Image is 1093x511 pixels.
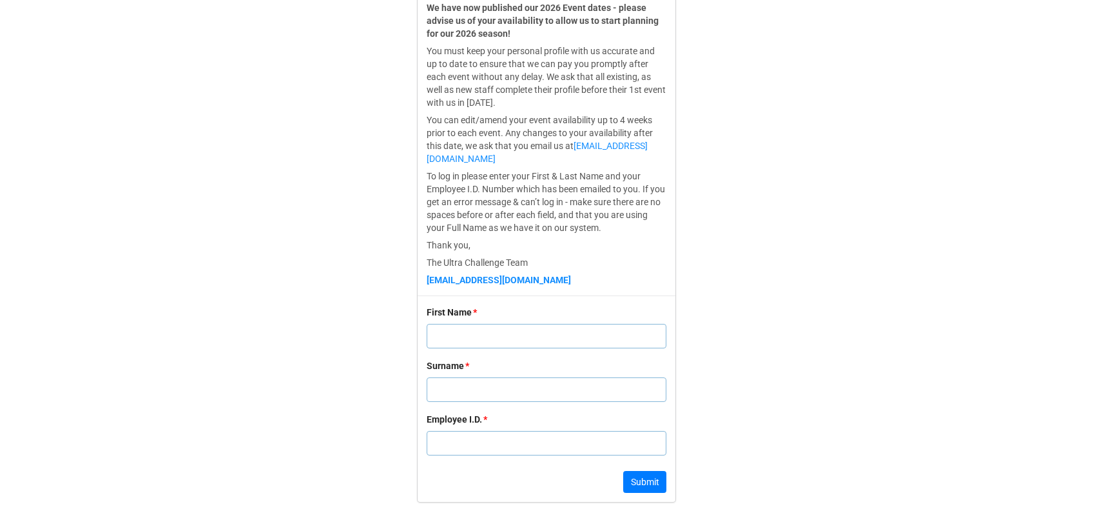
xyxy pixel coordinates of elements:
div: Employee I.D. [427,412,482,426]
p: You must keep your personal profile with us accurate and up to date to ensure that we can pay you... [427,45,666,109]
div: First Name [427,305,472,319]
button: Submit [623,471,666,493]
strong: We have now published our 2026 Event dates - please advise us of your availability to allow us to... [427,3,659,39]
div: Surname [427,359,464,373]
p: Thank you, [427,239,666,252]
p: You can edit/amend your event availability up to 4 weeks prior to each event. Any changes to your... [427,114,666,165]
p: The Ultra Challenge Team [427,256,666,269]
p: To log in please enter your First & Last Name and your Employee I.D. Number which has been emaile... [427,170,666,234]
a: [EMAIL_ADDRESS][DOMAIN_NAME] [427,275,571,285]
